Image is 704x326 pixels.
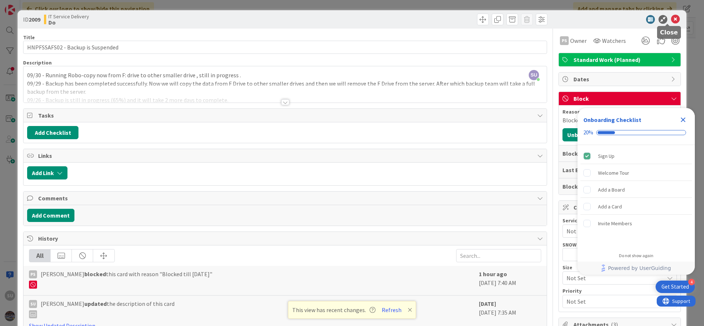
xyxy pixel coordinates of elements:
div: Checklist Container [577,108,695,275]
div: Close Checklist [677,114,689,126]
div: Welcome Tour is incomplete. [580,165,692,181]
span: Not Set [566,273,660,283]
button: Unblock [562,128,594,141]
div: Open Get Started checklist, remaining modules: 4 [656,281,695,293]
span: [PERSON_NAME] this card with reason "Blocked till [DATE]" [41,270,212,289]
div: Add a Card [598,202,622,211]
p: 09/30 - Running Robo-copy now from F: drive to other smaller drive , still in progress . [27,71,543,79]
b: updated [84,300,107,307]
span: Comments [38,194,533,203]
b: Do [48,19,89,25]
span: IT Service Delivery [48,14,89,19]
input: Search... [456,249,541,262]
div: Do not show again [619,253,653,259]
span: SU [529,70,539,80]
b: blocked [84,270,106,278]
button: Add Link [27,166,67,179]
button: Refresh [379,305,404,315]
span: Dates [573,75,667,84]
div: Invite Members is incomplete. [580,215,692,231]
span: Description [23,59,52,66]
b: Blocked: [562,149,586,158]
button: Add Checklist [27,126,78,139]
div: [DATE] 7:40 AM [479,270,541,292]
span: Block [573,94,667,103]
div: 20% [583,129,593,136]
span: Standard Work (Planned) [573,55,667,64]
div: Footer [577,262,695,275]
div: PS [560,36,569,45]
input: type card name here... [23,41,547,54]
p: 09/29 - Backup has been completed successfully. Now we will copy the data from F Drive to other s... [27,79,543,96]
b: 1 hour ago [479,270,507,278]
div: Add a Card is incomplete. [580,199,692,215]
div: PS [29,270,37,278]
div: Get Started [661,283,689,290]
b: Blocked Time: [562,182,601,191]
span: Tasks [38,111,533,120]
span: History [38,234,533,243]
span: Support [15,1,33,10]
div: Sign Up [598,152,615,160]
div: Add a Board is incomplete. [580,182,692,198]
b: [DATE] [479,300,496,307]
div: Checklist items [577,145,695,248]
span: Not Set [566,296,660,307]
div: Checklist progress: 20% [583,129,689,136]
span: [PERSON_NAME] the description of this card [41,299,175,318]
div: Blocked till [DATE] [562,116,677,125]
span: Not Set [566,227,664,236]
h5: Close [660,29,678,36]
button: Add Comment [27,209,74,222]
a: Powered by UserGuiding [581,262,691,275]
span: Custom Fields [573,203,667,212]
b: 2009 [29,16,40,23]
span: Powered by UserGuiding [608,264,671,273]
div: Sign Up is complete. [580,148,692,164]
div: Service Tower [562,218,677,223]
div: Invite Members [598,219,632,228]
div: Add a Board [598,185,625,194]
span: Watchers [602,36,626,45]
div: Priority [562,288,677,293]
span: Links [38,151,533,160]
div: 4 [688,279,695,285]
b: Last Edited: [562,166,594,174]
span: ID [23,15,40,24]
span: This view has recent changes. [292,305,375,314]
div: All [29,249,51,262]
span: Owner [570,36,587,45]
div: Onboarding Checklist [583,115,641,124]
label: SNOW Reference Number [562,241,623,248]
span: Reason [562,109,580,114]
label: Title [23,34,35,41]
div: Size [562,265,677,270]
div: SU [29,300,37,308]
div: Welcome Tour [598,168,629,177]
